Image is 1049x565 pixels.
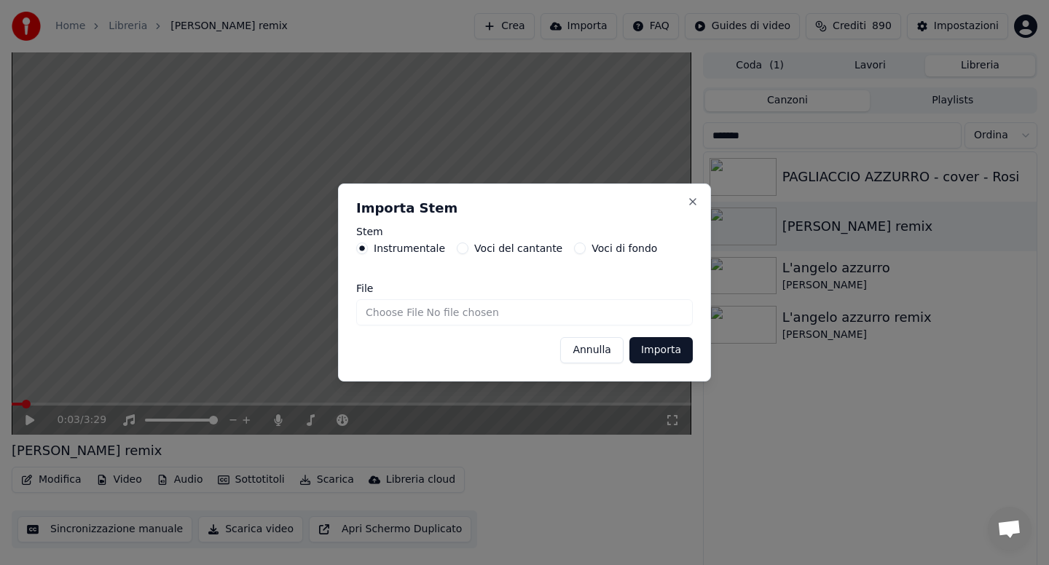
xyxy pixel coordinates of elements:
[629,337,693,363] button: Importa
[356,202,693,215] h2: Importa Stem
[374,243,445,253] label: Instrumentale
[356,283,693,293] label: File
[474,243,562,253] label: Voci del cantante
[356,226,693,237] label: Stem
[560,337,624,363] button: Annulla
[592,243,657,253] label: Voci di fondo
